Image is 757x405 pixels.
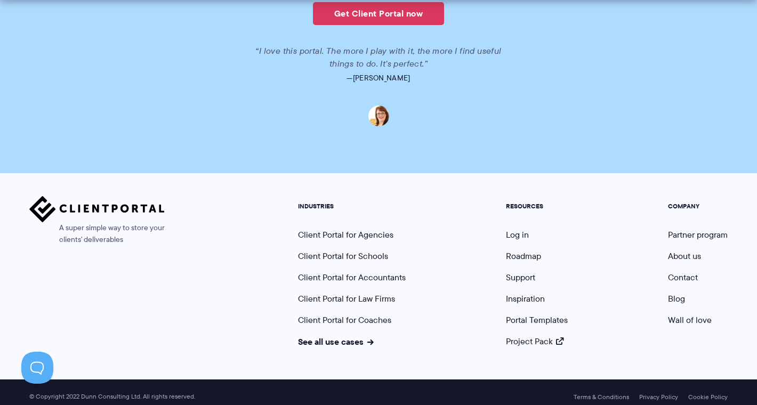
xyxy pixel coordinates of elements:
a: Get Client Portal now [313,2,444,25]
h5: RESOURCES [506,203,568,210]
a: Terms & Conditions [574,393,629,401]
h5: INDUSTRIES [298,203,406,210]
p: —[PERSON_NAME] [79,70,678,85]
a: Roadmap [506,250,541,262]
a: Portal Templates [506,314,568,326]
a: Blog [668,293,685,305]
p: “I love this portal. The more I play with it, the more I find useful things to do. It’s perfect.” [243,45,514,70]
span: A super simple way to store your clients' deliverables [29,222,165,246]
a: Client Portal for Schools [298,250,388,262]
a: Cookie Policy [688,393,728,401]
a: Project Pack [506,335,563,347]
a: Client Portal for Law Firms [298,293,395,305]
a: Partner program [668,229,728,241]
a: Inspiration [506,293,545,305]
a: About us [668,250,701,262]
h5: COMPANY [668,203,728,210]
a: Client Portal for Agencies [298,229,393,241]
a: Client Portal for Coaches [298,314,391,326]
a: Privacy Policy [639,393,678,401]
a: Client Portal for Accountants [298,271,406,283]
a: Log in [506,229,529,241]
span: © Copyright 2022 Dunn Consulting Ltd. All rights reserved. [24,393,200,401]
a: Contact [668,271,698,283]
a: Support [506,271,535,283]
iframe: Toggle Customer Support [21,352,53,384]
a: See all use cases [298,335,374,348]
a: Wall of love [668,314,712,326]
